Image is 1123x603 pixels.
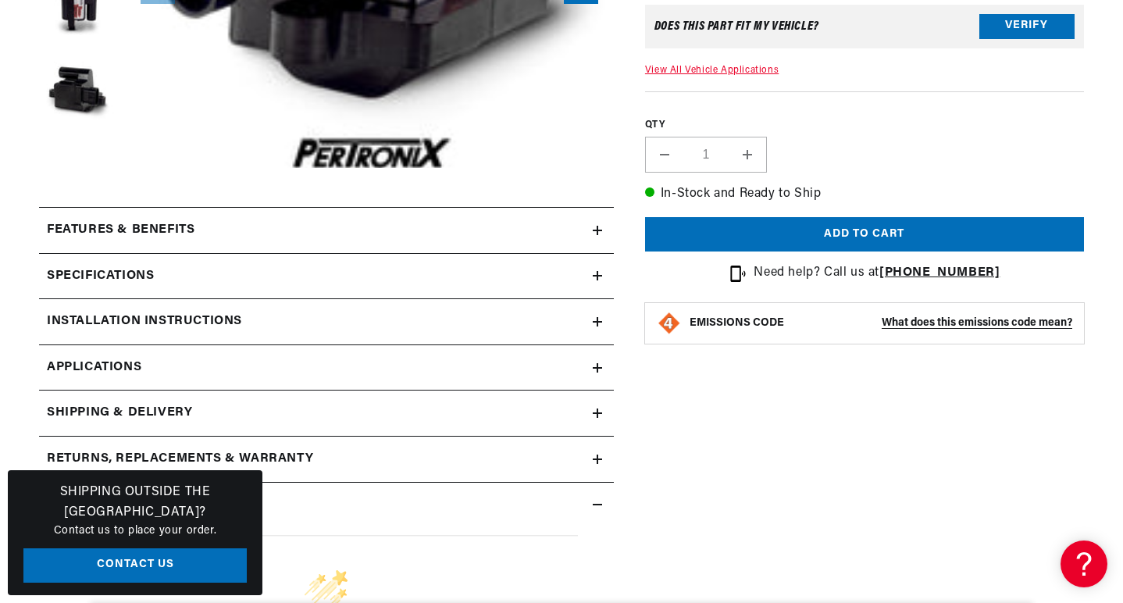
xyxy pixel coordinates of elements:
strong: EMISSIONS CODE [690,317,784,329]
img: Emissions code [657,311,682,336]
label: QTY [645,120,1084,133]
div: Does This part fit My vehicle? [654,20,819,33]
a: Contact Us [23,548,247,583]
p: Contact us to place your order. [23,523,247,540]
button: Load image 4 in gallery view [39,55,117,134]
p: In-Stock and Ready to Ship [645,184,1084,205]
strong: What does this emissions code mean? [882,317,1072,329]
h2: Returns, Replacements & Warranty [47,449,313,469]
span: Applications [47,358,141,378]
h3: Shipping Outside the [GEOGRAPHIC_DATA]? [23,483,247,523]
h2: Installation instructions [47,312,242,332]
summary: Installation instructions [39,299,614,344]
summary: Specifications [39,254,614,299]
h2: Shipping & Delivery [47,403,192,423]
button: EMISSIONS CODEWhat does this emissions code mean? [690,316,1072,330]
p: Need help? Call us at [754,264,1000,284]
h2: Specifications [47,266,154,287]
a: [PHONE_NUMBER] [879,267,1000,280]
button: Add to cart [645,217,1084,252]
a: Applications [39,345,614,391]
h2: Features & Benefits [47,220,194,241]
summary: Reviews [39,483,614,528]
summary: Returns, Replacements & Warranty [39,437,614,482]
button: Verify [979,14,1075,39]
summary: Features & Benefits [39,208,614,253]
summary: Shipping & Delivery [39,391,614,436]
a: View All Vehicle Applications [645,66,779,75]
